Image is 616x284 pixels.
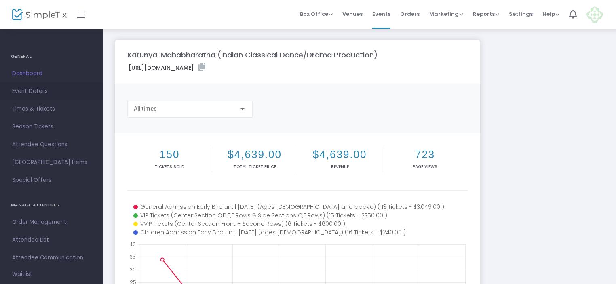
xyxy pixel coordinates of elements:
span: Season Tickets [12,122,91,132]
span: [GEOGRAPHIC_DATA] Items [12,157,91,168]
text: 40 [129,241,136,248]
span: Attendee Questions [12,139,91,150]
span: Settings [509,4,533,24]
h2: 150 [129,148,210,161]
p: Total Ticket Price [214,164,295,170]
h4: GENERAL [11,48,92,65]
span: Marketing [429,10,463,18]
h2: 723 [384,148,466,161]
span: All times [134,105,157,112]
span: Box Office [300,10,333,18]
h2: $4,639.00 [299,148,380,161]
p: Page Views [384,164,466,170]
span: Help [542,10,559,18]
span: Times & Tickets [12,104,91,114]
span: Reports [473,10,499,18]
span: Events [372,4,390,24]
m-panel-title: Karunya: Mahabharatha (Indian Classical Dance/Drama Production) [127,49,378,60]
h4: MANAGE ATTENDEES [11,197,92,213]
span: Attendee List [12,235,91,245]
text: 35 [130,253,136,260]
span: Dashboard [12,68,91,79]
span: Orders [400,4,420,24]
span: Waitlist [12,270,32,278]
span: Attendee Communication [12,252,91,263]
label: [URL][DOMAIN_NAME] [129,63,205,72]
span: Special Offers [12,175,91,185]
text: 30 [130,266,136,273]
span: Venues [342,4,363,24]
p: Tickets sold [129,164,210,170]
h2: $4,639.00 [214,148,295,161]
p: Revenue [299,164,380,170]
span: Order Management [12,217,91,227]
span: Event Details [12,86,91,97]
